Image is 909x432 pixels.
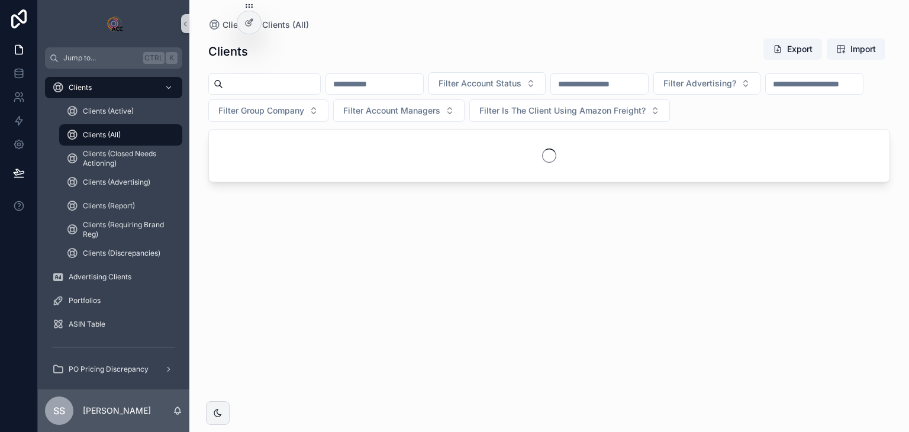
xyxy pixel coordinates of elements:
span: Advertising Clients [69,272,131,282]
span: Clients (All) [83,130,121,140]
span: Clients [223,19,250,31]
button: Select Button [208,99,328,122]
span: Clients (Advertising) [83,178,150,187]
span: Filter Account Managers [343,105,440,117]
span: Filter Is The Client Using Amazon Freight? [479,105,646,117]
span: SS [53,404,65,418]
div: scrollable content [38,69,189,389]
a: Portfolios [45,290,182,311]
a: Clients (All) [262,19,309,31]
span: Filter Account Status [439,78,521,89]
button: Select Button [428,72,546,95]
span: Jump to... [63,53,138,63]
a: Clients (Discrepancies) [59,243,182,264]
a: Clients (Requiring Brand Reg) [59,219,182,240]
span: Clients (Report) [83,201,135,211]
span: K [167,53,176,63]
a: PO Pricing Discrepancy [45,359,182,380]
button: Import [827,38,885,60]
img: App logo [104,14,123,33]
a: Clients [208,19,250,31]
span: Clients (Discrepancies) [83,249,160,258]
button: Select Button [333,99,465,122]
button: Jump to...CtrlK [45,47,182,69]
a: Clients (All) [59,124,182,146]
span: Clients (Active) [83,107,134,116]
button: Export [763,38,822,60]
h1: Clients [208,43,248,60]
button: Select Button [653,72,760,95]
span: Ctrl [143,52,165,64]
span: Clients [69,83,92,92]
a: Clients (Advertising) [59,172,182,193]
span: Portfolios [69,296,101,305]
span: Clients (Requiring Brand Reg) [83,220,170,239]
span: Filter Advertising? [663,78,736,89]
a: ASIN Table [45,314,182,335]
button: Select Button [469,99,670,122]
a: Clients (Closed Needs Actioning) [59,148,182,169]
p: [PERSON_NAME] [83,405,151,417]
a: Clients (Report) [59,195,182,217]
span: Filter Group Company [218,105,304,117]
a: Advertising Clients [45,266,182,288]
span: Clients (Closed Needs Actioning) [83,149,170,168]
span: PO Pricing Discrepancy [69,365,149,374]
a: Clients (Active) [59,101,182,122]
span: Import [850,43,876,55]
a: Clients [45,77,182,98]
span: ASIN Table [69,320,105,329]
